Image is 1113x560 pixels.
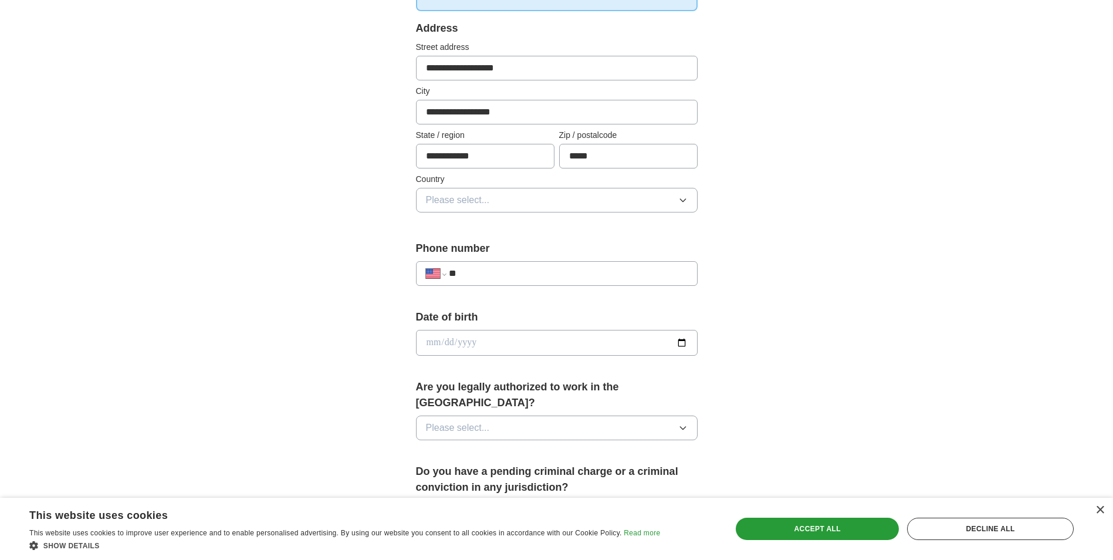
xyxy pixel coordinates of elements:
span: This website uses cookies to improve user experience and to enable personalised advertising. By u... [29,529,622,537]
label: Phone number [416,241,698,257]
div: Address [416,21,698,36]
a: Read more, opens a new window [624,529,660,537]
label: Date of birth [416,309,698,325]
div: Show details [29,539,660,551]
div: Decline all [907,518,1074,540]
label: State / region [416,129,554,141]
button: Please select... [416,188,698,212]
span: Show details [43,542,100,550]
label: Are you legally authorized to work in the [GEOGRAPHIC_DATA]? [416,379,698,411]
button: Please select... [416,416,698,440]
label: Do you have a pending criminal charge or a criminal conviction in any jurisdiction? [416,464,698,495]
div: Accept all [736,518,899,540]
div: This website uses cookies [29,505,631,522]
label: City [416,85,698,97]
label: Zip / postalcode [559,129,698,141]
label: Country [416,173,698,185]
span: Please select... [426,421,490,435]
div: Close [1095,506,1104,515]
span: Please select... [426,193,490,207]
label: Street address [416,41,698,53]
